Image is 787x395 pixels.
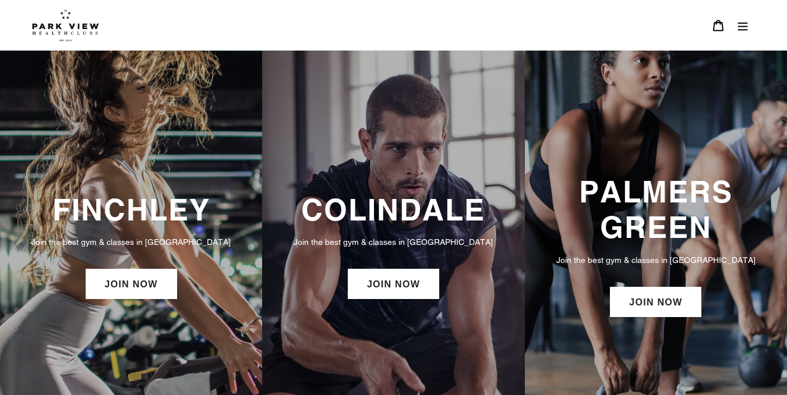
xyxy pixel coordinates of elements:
[348,269,439,299] a: JOIN NOW: Colindale Membership
[274,236,513,248] p: Join the best gym & classes in [GEOGRAPHIC_DATA]
[537,174,775,245] h3: PALMERS GREEN
[537,254,775,266] p: Join the best gym & classes in [GEOGRAPHIC_DATA]
[730,13,755,38] button: Menu
[12,236,250,248] p: Join the best gym & classes in [GEOGRAPHIC_DATA]
[12,192,250,227] h3: FINCHLEY
[32,9,99,41] img: Park view health clubs is a gym near you.
[86,269,177,299] a: JOIN NOW: Finchley Membership
[274,192,513,227] h3: COLINDALE
[610,287,701,317] a: JOIN NOW: Palmers Green Membership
